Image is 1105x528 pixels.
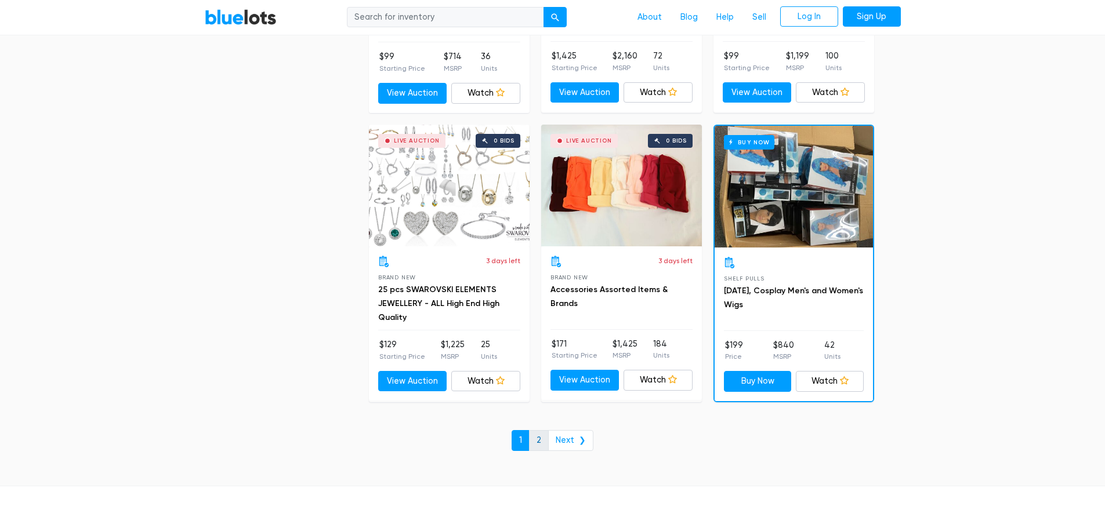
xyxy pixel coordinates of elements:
[628,6,671,28] a: About
[369,125,530,246] a: Live Auction 0 bids
[529,430,549,451] a: 2
[786,63,809,73] p: MSRP
[552,50,597,73] li: $1,425
[715,126,873,247] a: Buy Now
[481,63,497,74] p: Units
[486,256,520,266] p: 3 days left
[444,50,462,74] li: $714
[658,256,693,266] p: 3 days left
[552,63,597,73] p: Starting Price
[441,338,465,362] li: $1,225
[773,351,794,362] p: MSRP
[347,7,544,28] input: Search for inventory
[825,63,842,73] p: Units
[379,50,425,74] li: $99
[481,338,497,362] li: 25
[624,82,693,103] a: Watch
[552,350,597,361] p: Starting Price
[773,339,794,362] li: $840
[441,351,465,362] p: MSRP
[724,275,765,282] span: Shelf Pulls
[671,6,707,28] a: Blog
[724,371,792,392] a: Buy Now
[786,50,809,73] li: $1,199
[724,50,770,73] li: $99
[451,371,520,392] a: Watch
[724,135,774,150] h6: Buy Now
[796,82,865,103] a: Watch
[743,6,776,28] a: Sell
[494,138,515,144] div: 0 bids
[780,6,838,27] a: Log In
[512,430,530,451] a: 1
[444,63,462,74] p: MSRP
[707,6,743,28] a: Help
[653,63,669,73] p: Units
[824,351,840,362] p: Units
[481,50,497,74] li: 36
[724,286,863,309] a: [DATE], Cosplay Men's and Women's Wigs
[550,82,619,103] a: View Auction
[552,338,597,361] li: $171
[653,338,669,361] li: 184
[653,50,669,73] li: 72
[378,285,499,322] a: 25 pcs SWAROVSKI ELEMENTS JEWELLERY - ALL High End High Quality
[550,274,588,281] span: Brand New
[725,351,743,362] p: Price
[613,350,637,361] p: MSRP
[548,430,593,451] a: Next ❯
[613,50,637,73] li: $2,160
[205,9,277,26] a: BlueLots
[378,371,447,392] a: View Auction
[666,138,687,144] div: 0 bids
[379,351,425,362] p: Starting Price
[796,371,864,392] a: Watch
[451,83,520,104] a: Watch
[379,63,425,74] p: Starting Price
[541,125,702,246] a: Live Auction 0 bids
[379,338,425,362] li: $129
[566,138,612,144] div: Live Auction
[613,63,637,73] p: MSRP
[843,6,901,27] a: Sign Up
[725,339,743,362] li: $199
[824,339,840,362] li: 42
[394,138,440,144] div: Live Auction
[550,285,668,308] a: Accessories Assorted Items & Brands
[481,351,497,362] p: Units
[653,350,669,361] p: Units
[724,63,770,73] p: Starting Price
[550,370,619,391] a: View Auction
[624,370,693,391] a: Watch
[723,82,792,103] a: View Auction
[378,274,416,281] span: Brand New
[825,50,842,73] li: 100
[613,338,637,361] li: $1,425
[378,83,447,104] a: View Auction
